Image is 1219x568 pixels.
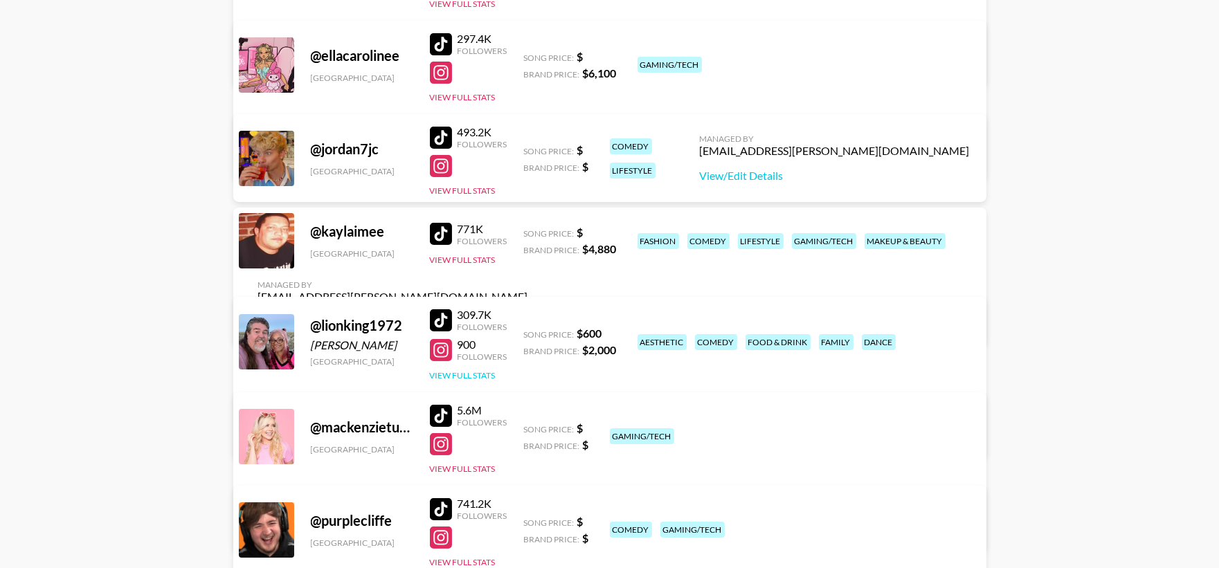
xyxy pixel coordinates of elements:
div: comedy [610,138,652,154]
div: lifestyle [610,163,656,178]
div: [GEOGRAPHIC_DATA] [311,166,413,176]
div: 297.4K [458,32,507,46]
div: [EMAIL_ADDRESS][PERSON_NAME][DOMAIN_NAME] [700,144,970,158]
span: Brand Price: [524,534,580,544]
strong: $ 600 [577,327,602,340]
strong: $ [583,531,589,544]
strong: $ [577,226,584,239]
a: View/Edit Details [700,169,970,183]
div: comedy [695,334,737,350]
div: gaming/tech [610,428,674,444]
strong: $ [577,143,584,156]
div: Followers [458,236,507,246]
div: 5.6M [458,403,507,417]
div: [GEOGRAPHIC_DATA] [311,538,413,548]
strong: $ [583,438,589,451]
button: View Full Stats [430,185,496,196]
div: Managed By [700,134,970,144]
strong: $ [577,515,584,528]
div: fashion [638,233,679,249]
span: Brand Price: [524,346,580,356]
div: Followers [458,511,507,521]
span: Song Price: [524,146,575,156]
div: @ jordan7jc [311,140,413,158]
button: View Full Stats [430,464,496,474]
div: gaming/tech [660,522,725,538]
div: @ mackenzieturner0 [311,419,413,436]
div: Followers [458,322,507,332]
div: Managed By [258,280,528,290]
div: @ kaylaimee [311,223,413,240]
div: 771K [458,222,507,236]
div: Followers [458,46,507,56]
div: lifestyle [738,233,784,249]
strong: $ 6,100 [583,66,617,80]
div: [GEOGRAPHIC_DATA] [311,73,413,83]
strong: $ 4,880 [583,242,617,255]
div: comedy [687,233,730,249]
strong: $ [577,50,584,63]
div: 493.2K [458,125,507,139]
button: View Full Stats [430,557,496,567]
span: Song Price: [524,329,575,340]
div: @ ellacarolinee [311,47,413,64]
div: [GEOGRAPHIC_DATA] [311,248,413,259]
strong: $ [583,160,589,173]
div: [PERSON_NAME] [311,338,413,352]
span: Song Price: [524,424,575,434]
span: Brand Price: [524,69,580,80]
button: View Full Stats [430,255,496,265]
div: comedy [610,522,652,538]
span: Brand Price: [524,441,580,451]
div: 900 [458,338,507,351]
button: View Full Stats [430,92,496,102]
div: makeup & beauty [865,233,946,249]
div: family [819,334,854,350]
span: Song Price: [524,53,575,63]
div: [EMAIL_ADDRESS][PERSON_NAME][DOMAIN_NAME] [258,290,528,304]
div: aesthetic [638,334,687,350]
strong: $ [577,421,584,434]
div: @ purplecliffe [311,512,413,529]
div: @ lionking1972 [311,317,413,334]
div: Followers [458,139,507,149]
div: Followers [458,417,507,428]
strong: $ 2,000 [583,343,617,356]
div: 741.2K [458,497,507,511]
span: Song Price: [524,517,575,528]
div: [GEOGRAPHIC_DATA] [311,356,413,367]
span: Song Price: [524,228,575,239]
button: View Full Stats [430,370,496,381]
div: Followers [458,351,507,362]
span: Brand Price: [524,245,580,255]
div: gaming/tech [638,57,702,73]
div: gaming/tech [792,233,856,249]
div: [GEOGRAPHIC_DATA] [311,444,413,455]
div: dance [862,334,896,350]
div: 309.7K [458,308,507,322]
span: Brand Price: [524,163,580,173]
div: food & drink [746,334,811,350]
